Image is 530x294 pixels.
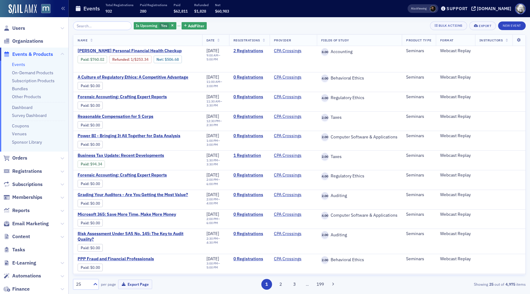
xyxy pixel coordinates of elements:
[78,133,181,139] a: Power BI - Bringing It All Together for Data Analysis
[78,114,181,119] span: Reasonable Compensation for S Corps
[3,220,49,227] a: Email Marketing
[12,273,41,279] span: Automations
[78,256,181,262] a: PPP Fraud and Financial Professionals
[206,153,219,158] span: [DATE]
[3,51,53,58] a: Events & Products
[12,139,42,145] a: Sponsor Library
[118,280,152,289] button: Export Page
[81,181,88,186] a: Paid
[440,38,454,42] span: Format
[274,172,313,178] span: CPA Crossings
[206,158,218,162] time: 1:30 PM
[12,260,36,266] span: E-Learning
[3,246,25,253] a: Tasks
[274,153,313,158] span: CPA Crossings
[188,23,204,29] span: Add Filter
[379,281,526,287] div: Showing out of items
[81,123,88,127] a: Paid
[206,182,218,186] time: 6:00 PM
[78,102,103,109] div: Paid: 0 - $0
[206,123,218,127] time: 2:30 PM
[274,114,301,119] a: CPA Crossings
[90,162,102,166] span: $94.34
[321,256,329,264] span: 2.00
[328,134,397,140] span: Computer Software & Applications
[81,57,90,62] span: :
[328,232,347,238] span: Auditing
[12,286,30,292] span: Finance
[12,123,29,129] a: Coupons
[112,57,129,62] a: Refunded
[206,142,218,147] time: 3:00 PM
[274,133,301,139] a: CPA Crossings
[156,57,165,62] span: Net :
[206,79,220,84] time: 11:00 AM
[289,279,300,290] button: 3
[140,9,146,14] span: 280
[406,133,431,139] div: Seminars
[440,231,471,237] div: Webcast Replay
[206,138,218,143] time: 1:00 PM
[321,38,349,42] span: Fields Of Study
[76,281,90,288] div: 25
[328,213,397,218] span: Computer Software & Applications
[206,221,218,225] time: 6:00 PM
[134,22,176,30] div: Yes
[78,192,188,198] a: Grading Your Auditors - Are You Getting the Most Value?
[274,153,301,158] a: CPA Crossings
[233,48,265,54] a: 2 Registrations
[206,217,218,221] time: 2:00 PM
[206,240,218,245] time: 4:30 PM
[328,173,364,179] span: Regulatory Ethics
[9,4,37,14] a: SailAMX
[233,114,265,119] a: 0 Registrations
[321,114,329,122] span: 2.00
[3,181,43,188] a: Subscriptions
[3,38,43,44] a: Organizations
[78,219,103,226] div: Paid: 0 - $0
[233,94,265,100] a: 0 Registrations
[81,201,88,206] a: Paid
[81,265,90,270] span: :
[3,260,36,266] a: E-Learning
[274,192,301,198] a: CPA Crossings
[101,281,116,287] label: per page
[12,51,53,58] span: Events & Products
[274,75,313,80] span: CPA Crossings
[90,57,104,62] span: $760.02
[12,220,49,227] span: Email Marketing
[328,95,364,101] span: Regulatory Ethics
[161,23,167,28] span: Yes
[90,265,100,270] span: $0.00
[81,162,90,166] span: :
[81,142,88,147] a: Paid
[471,6,513,11] button: [DOMAIN_NAME]
[136,23,157,28] span: Is Upcoming
[233,133,265,139] a: 0 Registrations
[430,6,436,12] span: Lauren McDonough
[206,48,219,53] span: [DATE]
[406,212,431,217] div: Seminars
[406,231,431,237] div: Seminars
[109,56,151,63] div: Refunded: 3 - $76002
[440,153,471,158] div: Webcast Replay
[78,94,181,100] a: Forensic Accounting: Crafting Expert Reports
[165,57,179,62] span: $506.68
[406,256,431,262] div: Seminars
[440,133,471,139] div: Webcast Replay
[206,99,225,107] div: –
[406,114,431,119] div: Seminars
[233,75,265,80] a: 0 Registrations
[206,197,225,205] div: –
[439,24,463,27] div: Bulk Actions
[406,48,431,54] div: Seminars
[303,281,312,287] span: …
[90,123,100,127] span: $0.00
[504,281,516,287] strong: 4,975
[12,246,25,253] span: Tasks
[206,57,218,61] time: 5:00 PM
[274,231,313,237] span: CPA Crossings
